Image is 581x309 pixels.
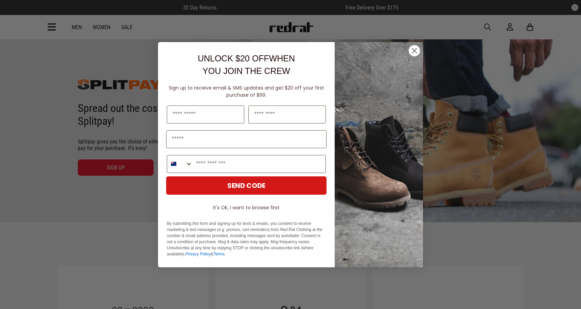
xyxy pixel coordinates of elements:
a: Terms [213,252,225,256]
button: It's OK, I want to browse first [166,201,327,214]
span: YOU JOIN THE CREW [203,66,290,76]
p: By submitting this form and signing up for texts & emails, you consent to receive marketing & tex... [167,220,326,257]
button: Search Countries [167,155,193,173]
img: New Zealand [171,161,176,167]
a: Privacy Policy [186,252,211,256]
button: SEND CODE [166,176,327,195]
span: UNLOCK $20 OFF [198,54,269,63]
span: WHEN [269,54,295,63]
input: Email [166,130,327,148]
img: f7662613-148e-4c88-9575-6c6b5b55a647.jpeg [335,42,423,267]
button: Close dialog [408,45,420,57]
input: First Name [167,105,244,123]
span: Sign up to receive email & SMS updates and get $20 off your first purchase of $99. [169,84,324,98]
